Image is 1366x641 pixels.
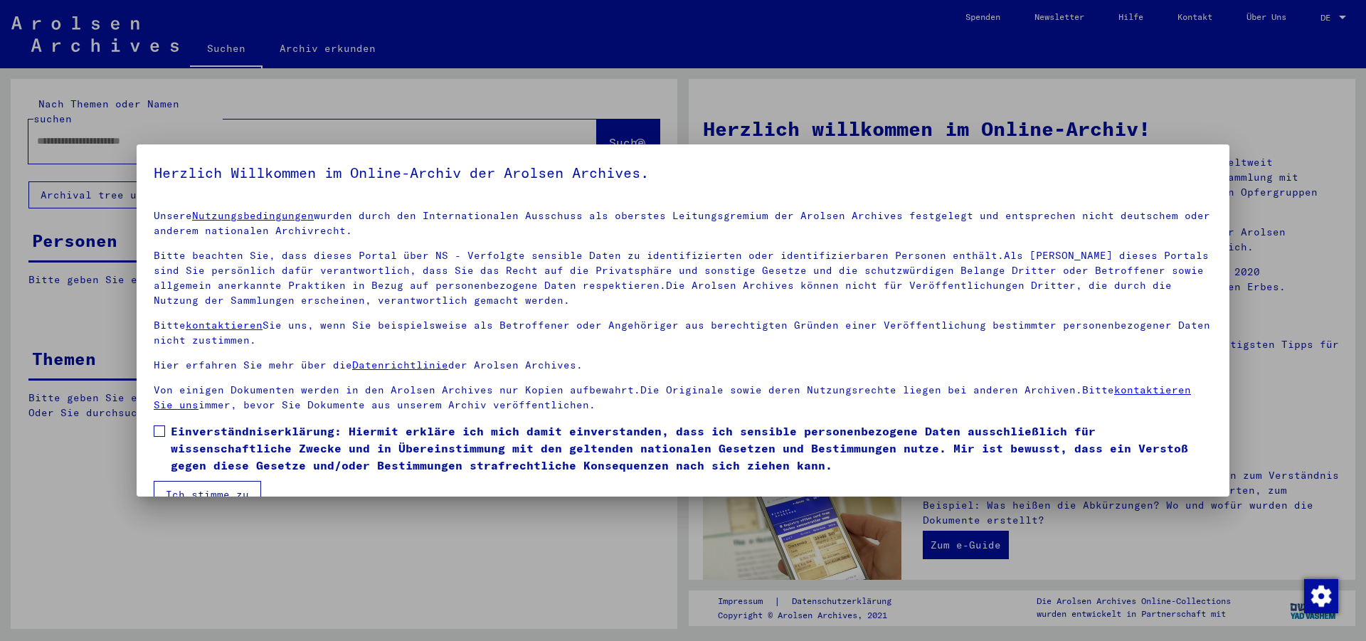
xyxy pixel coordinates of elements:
span: Einverständniserklärung: Hiermit erkläre ich mich damit einverstanden, dass ich sensible personen... [171,423,1212,474]
p: Bitte beachten Sie, dass dieses Portal über NS - Verfolgte sensible Daten zu identifizierten oder... [154,248,1212,308]
div: Zustimmung ändern [1303,578,1338,613]
a: kontaktieren Sie uns [154,383,1191,411]
h5: Herzlich Willkommen im Online-Archiv der Arolsen Archives. [154,161,1212,184]
a: Datenrichtlinie [352,359,448,371]
p: Hier erfahren Sie mehr über die der Arolsen Archives. [154,358,1212,373]
button: Ich stimme zu [154,481,261,508]
p: Bitte Sie uns, wenn Sie beispielsweise als Betroffener oder Angehöriger aus berechtigten Gründen ... [154,318,1212,348]
p: Unsere wurden durch den Internationalen Ausschuss als oberstes Leitungsgremium der Arolsen Archiv... [154,208,1212,238]
a: Nutzungsbedingungen [192,209,314,222]
img: Zustimmung ändern [1304,579,1338,613]
a: kontaktieren [186,319,263,332]
p: Von einigen Dokumenten werden in den Arolsen Archives nur Kopien aufbewahrt.Die Originale sowie d... [154,383,1212,413]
